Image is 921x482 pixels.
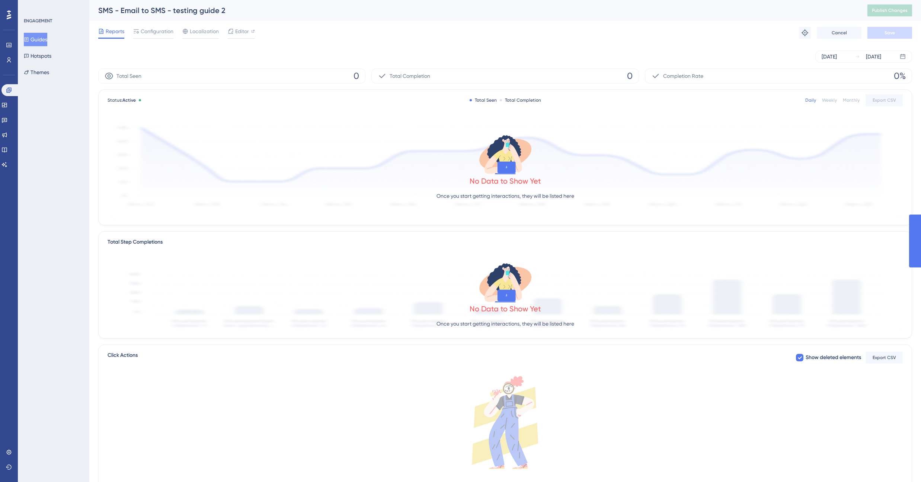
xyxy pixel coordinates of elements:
span: Click Actions [108,351,138,364]
span: Export CSV [873,97,896,103]
span: Reports [106,27,124,36]
div: ENGAGEMENT [24,18,52,24]
iframe: UserGuiding AI Assistant Launcher [890,453,912,475]
p: Once you start getting interactions, they will be listed here [436,319,574,328]
span: 0 [354,70,359,82]
button: Hotspots [24,49,51,63]
span: Total Completion [390,72,430,80]
button: Guides [24,33,47,46]
span: Status: [108,97,136,103]
div: Total Completion [500,97,541,103]
div: No Data to Show Yet [470,304,541,314]
span: Configuration [141,27,173,36]
span: 0% [894,70,906,82]
button: Export CSV [866,352,903,364]
span: Localization [190,27,219,36]
span: Editor [235,27,249,36]
div: Weekly [822,97,837,103]
span: Save [885,30,895,36]
button: Export CSV [866,94,903,106]
span: Completion Rate [663,72,703,80]
div: [DATE] [866,52,881,61]
span: Total Seen [116,72,141,80]
div: Total Step Completions [108,238,163,247]
button: Save [867,27,912,39]
p: Once you start getting interactions, they will be listed here [436,191,574,200]
span: Publish Changes [872,7,908,13]
div: [DATE] [822,52,837,61]
span: 0 [627,70,633,82]
div: Total Seen [470,97,497,103]
span: Active [122,98,136,103]
button: Publish Changes [867,4,912,16]
div: Daily [805,97,816,103]
button: Themes [24,66,49,79]
button: Cancel [817,27,861,39]
span: Show deleted elements [806,353,861,362]
span: Export CSV [873,355,896,361]
div: No Data to Show Yet [470,176,541,186]
span: Cancel [832,30,847,36]
div: Monthly [843,97,860,103]
div: SMS - Email to SMS - testing guide 2 [98,5,849,16]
